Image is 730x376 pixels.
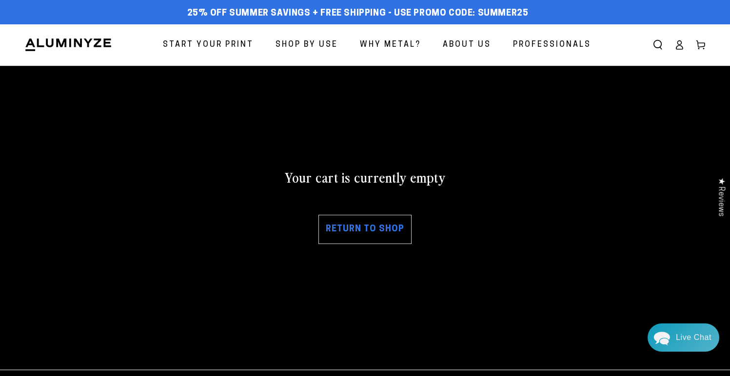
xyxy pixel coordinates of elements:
[360,38,421,52] span: Why Metal?
[647,34,669,56] summary: Search our site
[506,32,598,58] a: Professionals
[353,32,428,58] a: Why Metal?
[276,38,338,52] span: Shop By Use
[156,32,261,58] a: Start Your Print
[24,168,706,186] h2: Your cart is currently empty
[711,170,730,224] div: Click to open Judge.me floating reviews tab
[268,32,345,58] a: Shop By Use
[676,323,711,352] div: Contact Us Directly
[163,38,254,52] span: Start Your Print
[435,32,498,58] a: About Us
[443,38,491,52] span: About Us
[24,38,112,52] img: Aluminyze
[187,8,529,19] span: 25% off Summer Savings + Free Shipping - Use Promo Code: SUMMER25
[648,323,719,352] div: Chat widget toggle
[513,38,591,52] span: Professionals
[318,215,412,244] a: Return to shop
